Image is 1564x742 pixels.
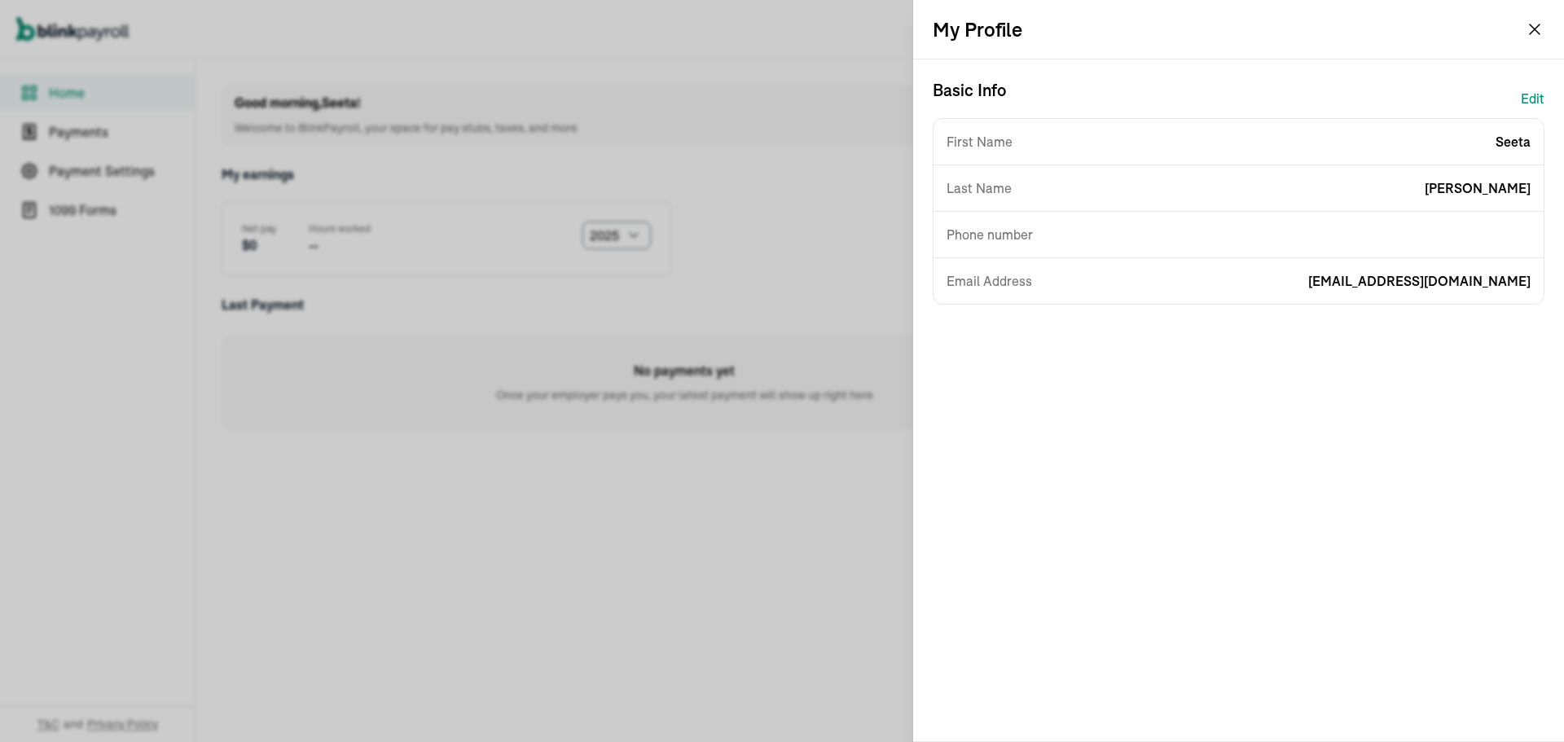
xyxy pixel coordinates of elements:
[1521,79,1544,118] button: Edit
[947,225,1033,244] span: Phone number
[1308,271,1531,291] span: [EMAIL_ADDRESS][DOMAIN_NAME]
[933,79,1006,118] h3: Basic Info
[947,178,1012,198] span: Last Name
[947,132,1013,151] span: First Name
[947,271,1032,291] span: Email Address
[933,16,1022,42] h2: My Profile
[1425,178,1531,198] span: [PERSON_NAME]
[1496,132,1531,151] span: Seeta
